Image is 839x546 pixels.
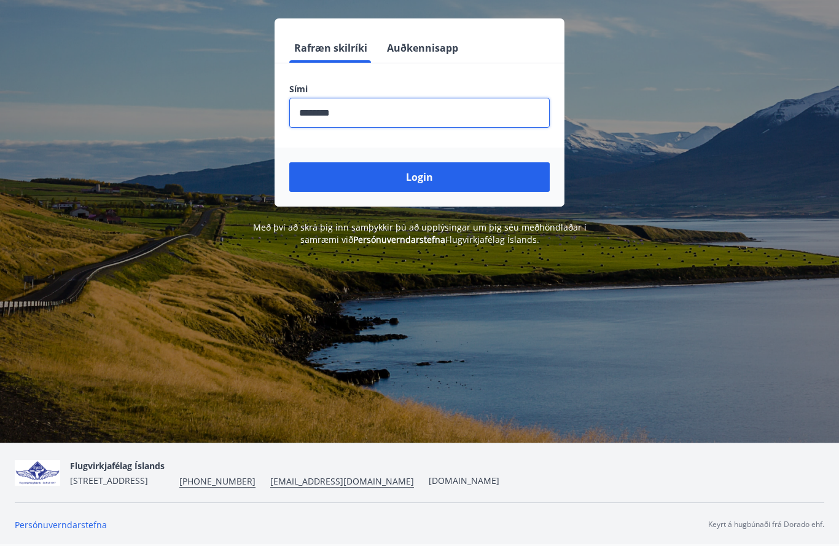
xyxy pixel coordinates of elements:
button: Rafræn skilríki [289,33,372,63]
button: Login [289,162,550,192]
p: Keyrt á hugbúnaði frá Dorado ehf. [708,519,824,530]
a: Persónuverndarstefna [353,234,445,245]
a: Persónuverndarstefna [15,519,107,531]
span: Flugvirkjafélag Íslands [70,460,165,472]
button: Auðkennisapp [382,33,463,63]
label: Sími [289,83,550,95]
a: [DOMAIN_NAME] [429,475,499,486]
span: [STREET_ADDRESS] [70,475,148,486]
img: jfCJGIgpp2qFOvTFfsN21Zau9QV3gluJVgNw7rvD.png [15,460,60,486]
span: Með því að skrá þig inn samþykkir þú að upplýsingar um þig séu meðhöndlaðar í samræmi við Flugvir... [253,221,587,245]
